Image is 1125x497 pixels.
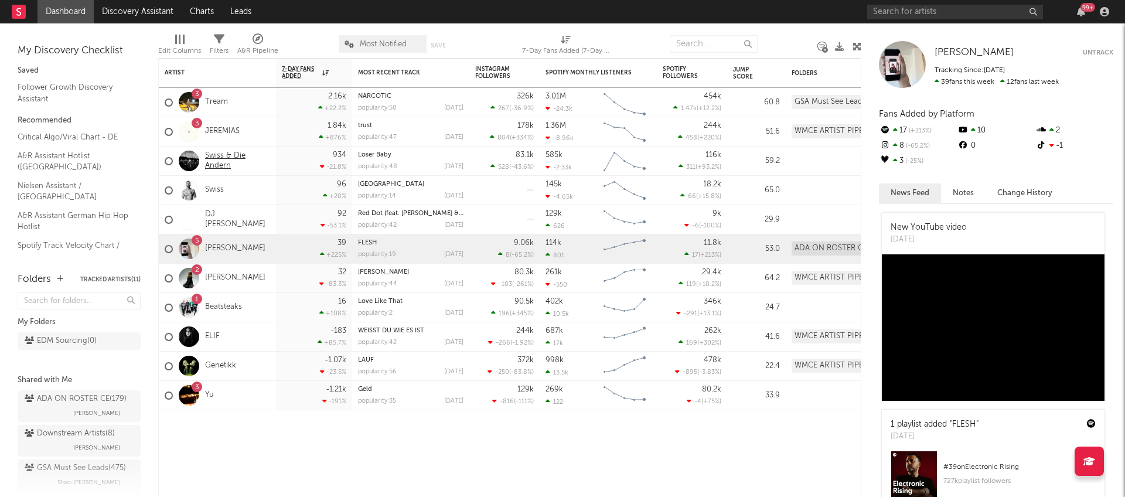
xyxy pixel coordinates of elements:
span: +75 % [703,399,720,405]
span: +334 % [512,135,532,141]
span: +93.2 % [697,164,720,171]
div: popularity: 44 [358,281,397,287]
div: ( ) [679,339,721,346]
div: -21.8 % [320,163,346,171]
span: -25 % [904,158,923,165]
div: Downstream Artists ( 8 ) [25,427,115,441]
div: 346k [704,298,721,305]
div: 24.7 [733,301,780,315]
div: 122 [546,398,563,406]
div: Edit Columns [158,29,201,63]
div: 3 [879,154,957,169]
div: 454k [704,93,721,100]
div: 9k [712,210,721,217]
div: 727k playlist followers [943,474,1096,488]
button: 99+ [1077,7,1085,16]
div: 9.06k [514,239,534,247]
div: 372k [517,356,534,364]
div: 80.3k [514,268,534,276]
a: Spotify Track Velocity Chart / DE [18,239,129,263]
div: 0 [957,138,1035,154]
a: Red Dot (feat. [PERSON_NAME] & [PERSON_NAME]) [358,210,513,217]
div: 801 [546,251,564,259]
div: -4.65k [546,193,573,200]
span: -103 [499,281,512,288]
span: 804 [497,135,510,141]
a: Geld [358,386,372,393]
div: ( ) [491,280,534,288]
button: Notes [941,183,986,203]
span: 7-Day Fans Added [282,66,319,80]
div: 326k [517,93,534,100]
div: ( ) [490,104,534,112]
div: 29.9 [733,213,780,227]
div: [DATE] [444,134,463,141]
svg: Chart title [598,264,651,293]
span: 267 [498,105,509,112]
div: popularity: 48 [358,164,397,170]
div: -8.96k [546,134,574,142]
span: 196 [499,311,510,317]
div: Sommer [358,269,463,275]
span: -6 [692,223,699,229]
svg: Chart title [598,117,651,147]
span: Most Notified [360,40,407,48]
div: Spotify Monthly Listeners [546,69,633,76]
div: Artist [165,69,253,76]
div: [DATE] [444,251,463,258]
a: Follower Growth Discovery Assistant [18,81,129,105]
div: 90.5k [514,298,534,305]
div: popularity: 47 [358,134,397,141]
div: WMCE ARTIST PIPELINE (ADA + A&R) (682) [792,359,894,373]
span: -895 [683,369,697,376]
div: -191 % [322,397,346,405]
div: ( ) [490,134,534,141]
div: 626 [546,222,565,230]
div: popularity: 50 [358,105,397,111]
svg: Chart title [598,234,651,264]
div: 13.5k [546,369,568,376]
a: ADA ON ROSTER CE(179)[PERSON_NAME] [18,390,141,422]
div: ( ) [498,251,534,258]
div: 92 [337,210,346,217]
svg: Chart title [598,147,651,176]
div: ( ) [679,163,721,171]
div: ( ) [492,397,534,405]
div: ( ) [491,309,534,317]
span: [PERSON_NAME] [73,406,120,420]
div: Folders [792,70,879,77]
svg: Chart title [598,381,651,410]
div: -53.1 % [321,222,346,229]
span: 39 fans this week [935,79,994,86]
div: [DATE] [444,193,463,199]
span: [PERSON_NAME] [935,47,1014,57]
div: ( ) [490,163,534,171]
a: Swiss & Die Andern [205,151,270,171]
div: 114k [546,239,561,247]
div: WMCE ARTIST PIPELINE (ADA + A&R) (682) [792,124,894,138]
span: +213 % [700,252,720,258]
div: 59.2 [733,154,780,168]
div: +22.2 % [318,104,346,112]
svg: Chart title [598,293,651,322]
span: +213 % [907,128,932,134]
span: -816 [500,399,514,405]
div: 129k [517,386,534,393]
div: 244k [516,327,534,335]
button: News Feed [879,183,941,203]
a: WEISST DU WIE ES IST [358,328,424,334]
a: Tream [205,97,228,107]
div: +85.7 % [318,339,346,346]
div: [DATE] [444,310,463,316]
div: +225 % [320,251,346,258]
div: 65.0 [733,183,780,198]
a: DJ [PERSON_NAME] [205,210,270,230]
input: Search... [670,35,758,53]
a: Critical Algo/Viral Chart - DE [18,131,129,144]
div: 18.2k [703,181,721,188]
span: 17 [692,252,698,258]
span: -1.92 % [512,340,532,346]
div: -83.3 % [319,280,346,288]
div: 10 [957,123,1035,138]
button: Tracked Artists(11) [80,277,141,282]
